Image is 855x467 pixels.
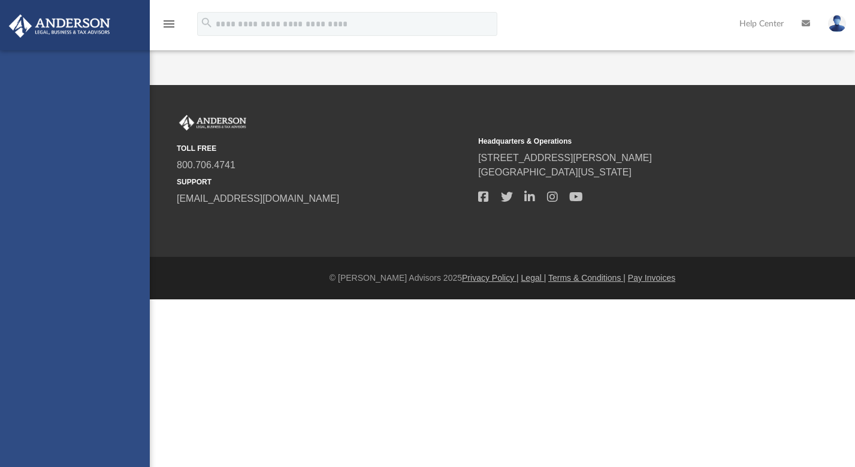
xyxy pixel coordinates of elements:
[177,160,235,170] a: 800.706.4741
[162,23,176,31] a: menu
[177,143,470,154] small: TOLL FREE
[177,193,339,204] a: [EMAIL_ADDRESS][DOMAIN_NAME]
[150,272,855,284] div: © [PERSON_NAME] Advisors 2025
[5,14,114,38] img: Anderson Advisors Platinum Portal
[521,273,546,283] a: Legal |
[548,273,626,283] a: Terms & Conditions |
[162,17,176,31] i: menu
[177,177,470,187] small: SUPPORT
[478,136,771,147] small: Headquarters & Operations
[478,153,652,163] a: [STREET_ADDRESS][PERSON_NAME]
[628,273,675,283] a: Pay Invoices
[478,167,632,177] a: [GEOGRAPHIC_DATA][US_STATE]
[177,115,249,131] img: Anderson Advisors Platinum Portal
[462,273,519,283] a: Privacy Policy |
[828,15,846,32] img: User Pic
[200,16,213,29] i: search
